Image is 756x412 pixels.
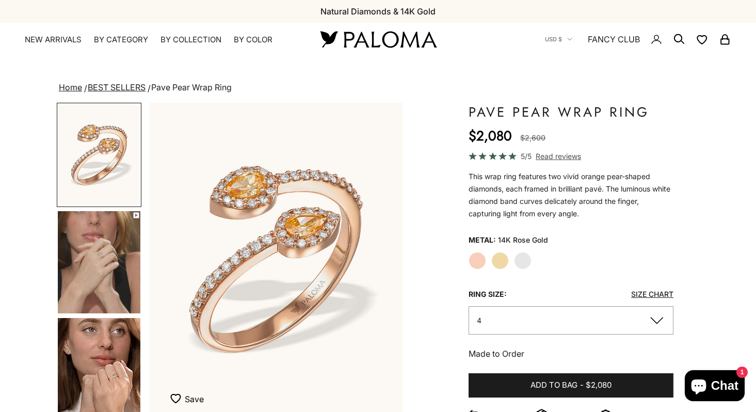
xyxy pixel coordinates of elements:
legend: Metal: [469,232,496,248]
img: wishlist [170,393,185,404]
legend: Ring size: [469,287,507,302]
a: FANCY CLUB [588,33,640,46]
h1: Pave Pear Wrap Ring [469,103,673,121]
span: Pave Pear Wrap Ring [151,82,232,92]
nav: Primary navigation [25,35,296,45]
nav: breadcrumbs [57,81,699,95]
p: Natural Diamonds & 14K Gold [320,5,436,18]
img: #YellowGold #WhiteGold #RoseGold [58,211,140,313]
summary: By Color [234,35,272,45]
span: 4 [477,316,481,325]
p: This wrap ring features two vivid orange pear-shaped diamonds, each framed in brilliant pavé. The... [469,170,673,220]
nav: Secondary navigation [545,23,731,56]
button: Add to bag-$2,080 [469,373,673,398]
span: 5/5 [521,150,532,162]
span: $2,080 [586,379,612,392]
button: Go to item 3 [57,103,141,207]
span: USD $ [545,35,562,44]
button: Save [170,393,204,405]
span: Read reviews [536,150,581,162]
button: 4 [469,306,673,335]
summary: By Collection [160,35,221,45]
a: Home [59,82,82,92]
span: Add to bag [530,379,577,392]
img: #RoseGold [58,104,140,206]
sale-price: $2,080 [469,125,512,146]
button: Go to item 4 [57,210,141,314]
a: 5/5 Read reviews [469,150,673,162]
a: NEW ARRIVALS [25,35,82,45]
variant-option-value: 14K Rose Gold [498,232,548,248]
button: USD $ [545,35,572,44]
inbox-online-store-chat: Shopify online store chat [682,370,748,404]
a: Size Chart [631,290,673,298]
summary: By Category [94,35,148,45]
p: Made to Order [469,347,673,360]
a: BEST SELLERS [88,82,146,92]
compare-at-price: $2,600 [520,132,545,144]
